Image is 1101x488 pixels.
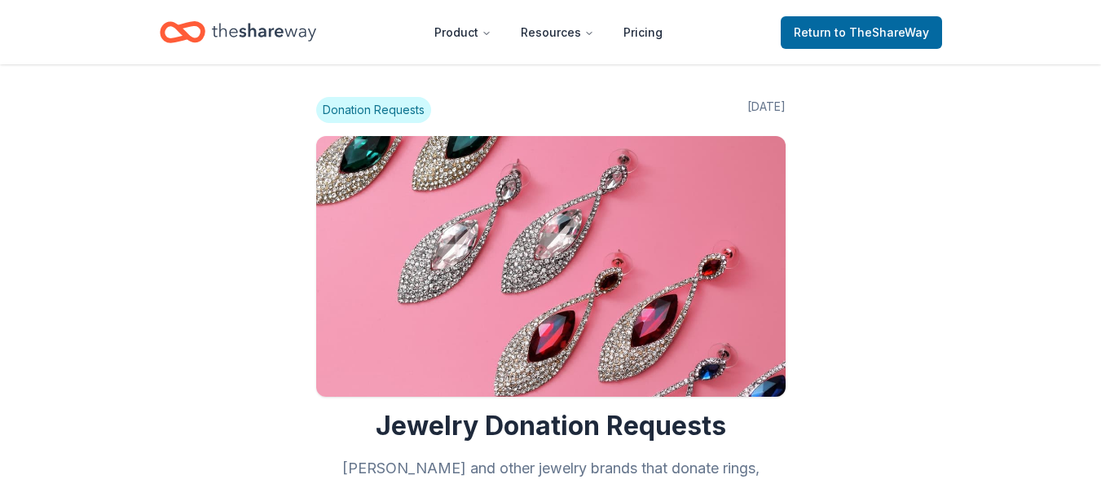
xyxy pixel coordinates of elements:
button: Product [421,16,504,49]
a: Returnto TheShareWay [781,16,942,49]
a: Home [160,13,316,51]
span: to TheShareWay [835,25,929,39]
span: Return [794,23,929,42]
a: Pricing [610,16,676,49]
span: Donation Requests [316,97,431,123]
span: [DATE] [747,97,786,123]
button: Resources [508,16,607,49]
img: Image for Jewelry Donation Requests [316,136,786,397]
h1: Jewelry Donation Requests [316,410,786,442]
nav: Main [421,13,676,51]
